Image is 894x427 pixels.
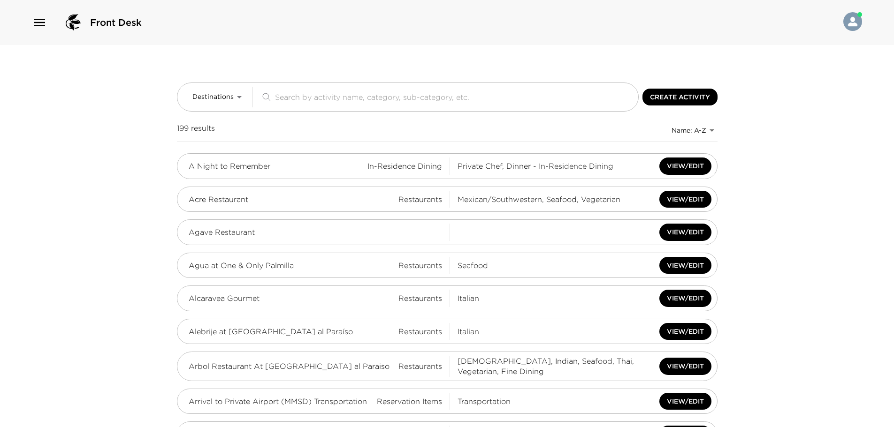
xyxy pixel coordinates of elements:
[62,11,84,34] img: logo
[398,326,442,337] span: Restaurants
[189,293,260,303] span: Alcaravea Gourmet
[659,358,711,375] button: View/Edit
[377,396,442,406] span: Reservation Items
[189,227,255,237] span: Agave Restaurant
[642,82,718,112] a: Create Activity
[398,361,442,371] span: Restaurants
[458,356,659,377] span: [DEMOGRAPHIC_DATA], Indian, Seafood, Thai, Vegetarian, Fine Dining
[189,326,353,337] span: Alebrije at [GEOGRAPHIC_DATA] al Paraíso
[672,126,706,135] span: Name: A-Z
[398,293,442,303] span: Restaurants
[458,194,620,204] span: Mexican/Southwestern, Seafood, Vegetarian
[398,260,442,270] span: Restaurants
[843,12,862,31] img: User
[659,290,711,307] button: View/Edit
[189,361,390,371] span: Arbol Restaurant At [GEOGRAPHIC_DATA] al Paraiso
[659,257,711,274] button: View/Edit
[659,157,711,175] button: View/Edit
[192,87,245,107] button: Destinations
[659,191,711,208] button: View/Edit
[177,123,215,138] span: 199 results
[367,161,442,171] span: In-Residence Dining
[659,224,711,241] button: View/Edit
[458,260,488,270] span: Seafood
[642,89,718,106] button: Create Activity
[189,161,270,171] span: A Night to Remember
[659,323,711,340] button: View/Edit
[659,393,711,410] button: View/Edit
[458,161,613,171] span: Private Chef, Dinner - In-Residence Dining
[458,326,479,337] span: Italian
[189,396,367,406] span: Arrival to Private Airport (MMSD) Transportation
[275,91,634,102] input: Search by activity name, category, sub-category, etc.
[458,396,511,406] span: Transportation
[90,16,142,29] span: Front Desk
[458,293,479,303] span: Italian
[189,194,248,204] span: Acre Restaurant
[192,92,234,102] span: Destinations
[398,194,442,204] span: Restaurants
[189,260,294,270] span: Agua at One & Only Palmilla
